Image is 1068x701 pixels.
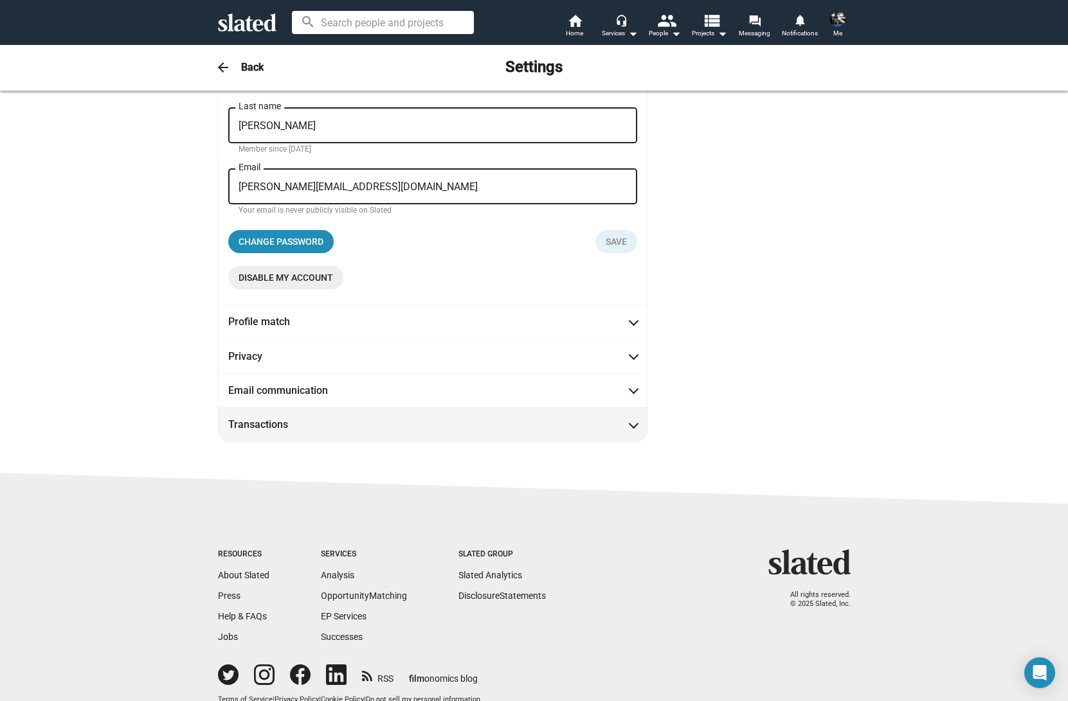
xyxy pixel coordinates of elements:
span: Messaging [739,26,770,41]
mat-icon: home [567,13,583,28]
mat-panel-title: Profile match [228,315,344,328]
a: OpportunityMatching [321,590,407,601]
a: Messaging [732,13,777,41]
a: Home [552,13,597,41]
a: filmonomics blog [409,662,478,685]
mat-expansion-panel-header: Email communication [218,373,647,407]
mat-icon: arrow_back [215,60,231,75]
mat-icon: arrow_drop_down [625,26,640,41]
mat-expansion-panel-header: Profile match [218,305,647,339]
mat-icon: notifications [793,13,806,26]
a: EP Services [321,611,367,621]
mat-hint: Member since [DATE] [239,145,311,155]
button: Services [597,13,642,41]
div: Services [602,26,638,41]
button: People [642,13,687,41]
div: Services [321,549,407,560]
span: Disable my account [239,266,333,289]
span: Projects [692,26,727,41]
span: Change password [239,230,323,253]
mat-expansion-panel-header: Transactions [218,407,647,441]
div: Open Intercom Messenger [1024,657,1055,688]
span: Me [833,26,842,41]
div: People [649,26,681,41]
mat-icon: headset_mic [615,14,627,26]
p: All rights reserved. © 2025 Slated, Inc. [777,590,851,609]
a: About Slated [218,570,269,580]
a: Notifications [777,13,822,41]
button: Projects [687,13,732,41]
span: Notifications [782,26,818,41]
input: Search people and projects [292,11,474,34]
mat-expansion-panel-header: Privacy [218,339,647,373]
a: Press [218,590,240,601]
button: Save [595,230,637,253]
span: Save [606,230,627,253]
a: RSS [362,665,394,685]
h2: Settings [505,57,563,78]
mat-icon: view_list [701,11,720,30]
mat-icon: arrow_drop_down [714,26,730,41]
a: Jobs [218,632,238,642]
button: Disable my account [228,266,343,289]
mat-icon: arrow_drop_down [668,26,683,41]
img: Sean Skelton [830,12,846,27]
button: Sean SkeltonMe [822,9,853,42]
div: Slated Group [458,549,546,560]
a: Successes [321,632,363,642]
div: Resources [218,549,269,560]
a: Help & FAQs [218,611,267,621]
a: Analysis [321,570,354,580]
mat-icon: people [656,11,675,30]
mat-panel-title: Transactions [228,418,344,431]
a: DisclosureStatements [458,590,546,601]
span: Home [566,26,583,41]
h3: Back [241,60,264,74]
mat-panel-title: Email communication [228,384,344,397]
mat-icon: forum [748,14,761,26]
button: Change password [228,230,334,253]
mat-panel-title: Privacy [228,350,344,363]
mat-hint: Your email is never publicly visible on Slated [239,206,392,216]
a: Slated Analytics [458,570,522,580]
span: film [409,673,424,684]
